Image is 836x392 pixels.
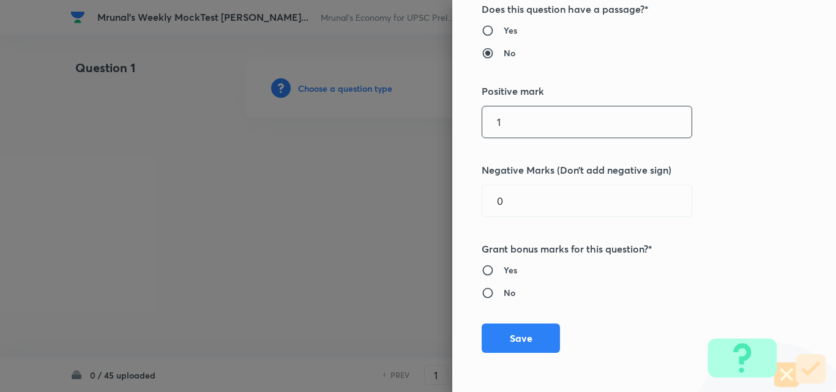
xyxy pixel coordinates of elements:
h5: Positive mark [482,84,766,98]
h5: Negative Marks (Don’t add negative sign) [482,163,766,177]
h6: Yes [504,264,517,276]
h6: Yes [504,24,517,37]
h6: No [504,46,515,59]
h6: No [504,286,515,299]
input: Negative marks [482,185,692,216]
input: Positive marks [482,106,692,138]
h5: Grant bonus marks for this question?* [482,242,766,256]
button: Save [482,324,560,353]
h5: Does this question have a passage?* [482,2,766,17]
